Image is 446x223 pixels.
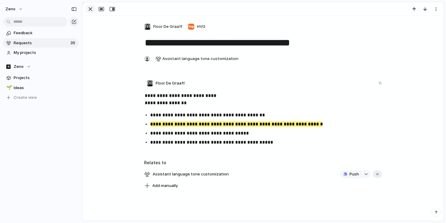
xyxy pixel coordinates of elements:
[3,4,26,14] button: Zeno
[162,56,238,62] span: Assistant language tone customization
[3,38,79,48] a: Requests35
[3,73,79,82] a: Projects
[197,24,205,30] span: HVG
[142,181,180,190] button: Add manually
[154,54,240,64] button: Assistant language tone customization
[156,80,185,86] span: Floor De Graaff
[378,81,382,86] div: 1h
[3,93,79,102] button: Create view
[151,170,231,178] span: Assistant language tone customization
[3,83,79,92] a: 🌱Ideas
[14,50,77,56] span: My projects
[14,75,77,81] span: Projects
[14,40,69,46] span: Requests
[350,171,359,177] span: Push
[186,22,207,32] button: HVG
[144,159,382,166] h3: Relates to
[5,6,15,12] span: Zeno
[143,22,184,32] button: Floor De Graaff
[340,170,362,178] button: Push
[3,62,79,71] button: Zeno
[153,24,182,30] span: Floor De Graaff
[14,85,77,91] span: Ideas
[6,84,11,91] div: 🌱
[14,95,37,101] span: Create view
[5,85,12,91] button: 🌱
[152,183,178,189] span: Add manually
[14,64,24,70] span: Zeno
[3,28,79,38] a: Feedback
[14,30,77,36] span: Feedback
[3,48,79,57] a: My projects
[70,40,76,46] span: 35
